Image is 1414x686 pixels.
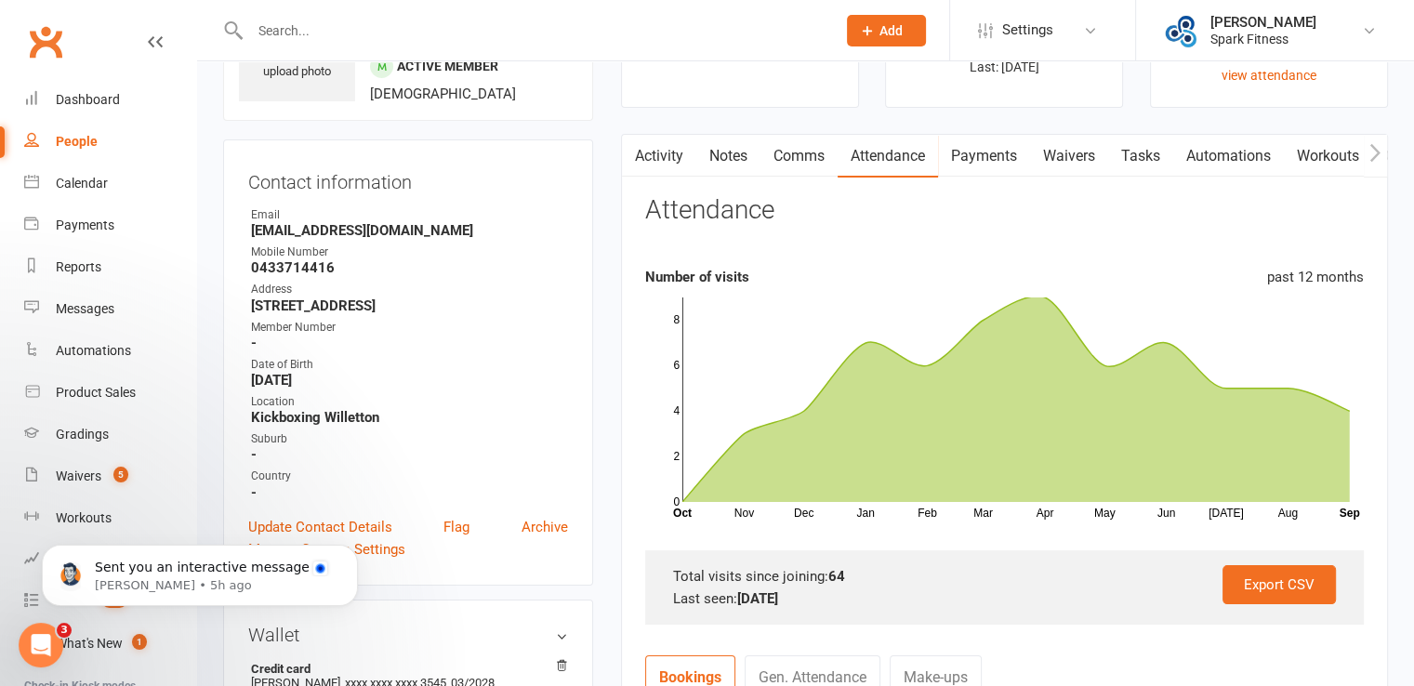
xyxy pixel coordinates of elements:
[251,393,568,411] div: Location
[251,430,568,448] div: Suburb
[1108,135,1173,178] a: Tasks
[370,86,516,102] span: [DEMOGRAPHIC_DATA]
[56,134,98,149] div: People
[645,196,774,225] h3: Attendance
[251,206,568,224] div: Email
[56,218,114,232] div: Payments
[251,468,568,485] div: Country
[24,246,196,288] a: Reports
[251,372,568,389] strong: [DATE]
[1210,31,1316,47] div: Spark Fitness
[132,634,147,650] span: 1
[1222,565,1336,604] a: Export CSV
[251,281,568,298] div: Address
[24,79,196,121] a: Dashboard
[673,587,1336,610] div: Last seen:
[251,446,568,463] strong: -
[22,19,69,65] a: Clubworx
[838,135,938,178] a: Attendance
[14,506,386,636] iframe: Intercom notifications message
[1210,14,1316,31] div: [PERSON_NAME]
[56,259,101,274] div: Reports
[938,135,1030,178] a: Payments
[760,135,838,178] a: Comms
[248,625,568,645] h3: Wallet
[24,330,196,372] a: Automations
[251,409,568,426] strong: Kickboxing Willetton
[251,297,568,314] strong: [STREET_ADDRESS]
[56,343,131,358] div: Automations
[251,319,568,336] div: Member Number
[24,372,196,414] a: Product Sales
[251,662,559,676] strong: Credit card
[24,204,196,246] a: Payments
[57,623,72,638] span: 3
[251,356,568,374] div: Date of Birth
[696,135,760,178] a: Notes
[19,623,63,667] iframe: Intercom live chat
[56,468,101,483] div: Waivers
[251,484,568,501] strong: -
[24,163,196,204] a: Calendar
[113,467,128,482] span: 5
[56,176,108,191] div: Calendar
[673,565,1336,587] div: Total visits since joining:
[622,135,696,178] a: Activity
[24,455,196,497] a: Waivers 5
[1173,135,1284,178] a: Automations
[24,497,196,539] a: Workouts
[879,23,903,38] span: Add
[244,18,823,44] input: Search...
[828,568,845,585] strong: 64
[248,165,568,192] h3: Contact information
[847,15,926,46] button: Add
[56,385,136,400] div: Product Sales
[1222,68,1316,83] a: view attendance
[251,259,568,276] strong: 0433714416
[56,636,123,651] div: What's New
[1002,9,1053,51] span: Settings
[251,335,568,351] strong: -
[24,414,196,455] a: Gradings
[56,427,109,442] div: Gradings
[443,516,469,538] a: Flag
[1164,12,1201,49] img: thumb_image1643853315.png
[56,92,120,107] div: Dashboard
[397,59,498,73] span: Active member
[1030,135,1108,178] a: Waivers
[737,590,778,607] strong: [DATE]
[522,516,568,538] a: Archive
[645,269,749,285] strong: Number of visits
[24,288,196,330] a: Messages
[24,121,196,163] a: People
[1284,135,1372,178] a: Workouts
[1267,266,1364,288] div: past 12 months
[24,623,196,665] a: What's New1
[56,301,114,316] div: Messages
[251,244,568,261] div: Mobile Number
[251,222,568,239] strong: [EMAIL_ADDRESS][DOMAIN_NAME]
